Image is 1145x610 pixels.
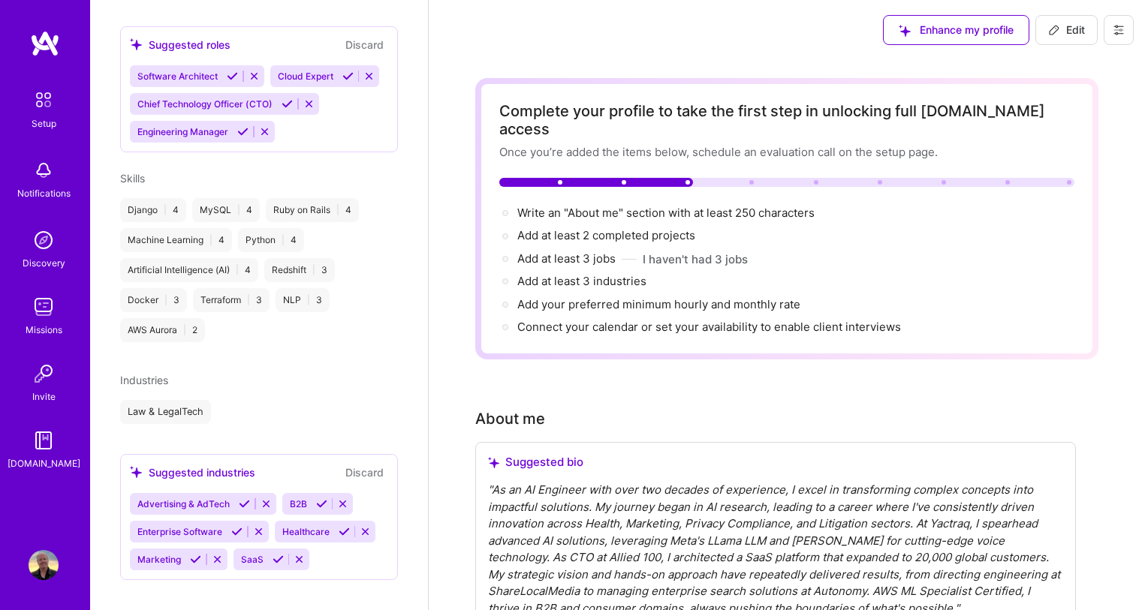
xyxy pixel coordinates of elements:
[517,274,646,288] span: Add at least 3 industries
[342,71,354,82] i: Accept
[238,228,304,252] div: Python 4
[517,320,901,334] span: Connect your calendar or set your availability to enable client interviews
[192,198,260,222] div: MySQL 4
[488,455,1063,470] div: Suggested bio
[316,498,327,509] i: Accept
[337,498,348,509] i: Reject
[137,98,273,110] span: Chief Technology Officer (CTO)
[341,464,388,481] button: Discard
[282,98,293,110] i: Accept
[130,38,143,51] i: icon SuggestedTeams
[120,172,145,185] span: Skills
[259,126,270,137] i: Reject
[282,234,285,246] span: |
[137,71,218,82] span: Software Architect
[8,455,80,471] div: [DOMAIN_NAME]
[32,389,56,404] div: Invite
[130,464,255,480] div: Suggested industries
[193,288,270,312] div: Terraform 3
[239,498,250,509] i: Accept
[209,234,212,246] span: |
[29,550,59,580] img: User Avatar
[241,554,264,565] span: SaaS
[29,359,59,389] img: Invite
[307,294,310,306] span: |
[336,204,339,216] span: |
[341,36,388,53] button: Discard
[227,71,238,82] i: Accept
[17,185,71,201] div: Notifications
[231,526,243,537] i: Accept
[253,526,264,537] i: Reject
[339,526,350,537] i: Accept
[273,554,284,565] i: Accept
[137,126,228,137] span: Engineering Manager
[28,84,59,116] img: setup
[261,498,272,509] i: Reject
[120,258,258,282] div: Artificial Intelligence (AI) 4
[266,198,359,222] div: Ruby on Rails 4
[278,71,333,82] span: Cloud Expert
[29,155,59,185] img: bell
[120,228,232,252] div: Machine Learning 4
[488,457,499,468] i: icon SuggestedTeams
[25,550,62,580] a: User Avatar
[120,198,186,222] div: Django 4
[29,425,59,455] img: guide book
[282,526,330,537] span: Healthcare
[120,400,211,424] div: Law & LegalTech
[237,204,240,216] span: |
[312,264,315,276] span: |
[164,204,167,216] span: |
[290,498,307,509] span: B2B
[883,15,1029,45] button: Enhance my profile
[475,407,545,430] div: About me
[29,292,59,322] img: teamwork
[236,264,239,276] span: |
[517,228,695,242] span: Add at least 2 completed projects
[23,255,65,271] div: Discovery
[294,554,305,565] i: Reject
[120,374,168,386] span: Industries
[30,30,60,57] img: logo
[137,498,230,509] span: Advertising & AdTech
[643,251,748,267] button: I haven't had 3 jobs
[517,251,616,266] span: Add at least 3 jobs
[1035,15,1098,45] button: Edit
[120,318,205,342] div: AWS Aurora 2
[29,225,59,255] img: discovery
[190,554,201,565] i: Accept
[247,294,250,306] span: |
[249,71,260,82] i: Reject
[130,466,143,479] i: icon SuggestedTeams
[899,23,1014,38] span: Enhance my profile
[303,98,315,110] i: Reject
[517,297,800,311] span: Add your preferred minimum hourly and monthly rate
[183,324,186,336] span: |
[360,526,371,537] i: Reject
[517,206,818,220] span: Write an "About me" section with at least 250 characters
[899,25,911,37] i: icon SuggestedTeams
[499,144,1074,160] div: Once you’re added the items below, schedule an evaluation call on the setup page.
[1048,23,1085,38] span: Edit
[212,554,223,565] i: Reject
[264,258,335,282] div: Redshift 3
[276,288,330,312] div: NLP 3
[164,294,167,306] span: |
[137,526,222,537] span: Enterprise Software
[499,102,1074,138] div: Complete your profile to take the first step in unlocking full [DOMAIN_NAME] access
[26,322,62,338] div: Missions
[120,288,187,312] div: Docker 3
[32,116,56,131] div: Setup
[237,126,249,137] i: Accept
[130,37,231,53] div: Suggested roles
[137,554,181,565] span: Marketing
[363,71,375,82] i: Reject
